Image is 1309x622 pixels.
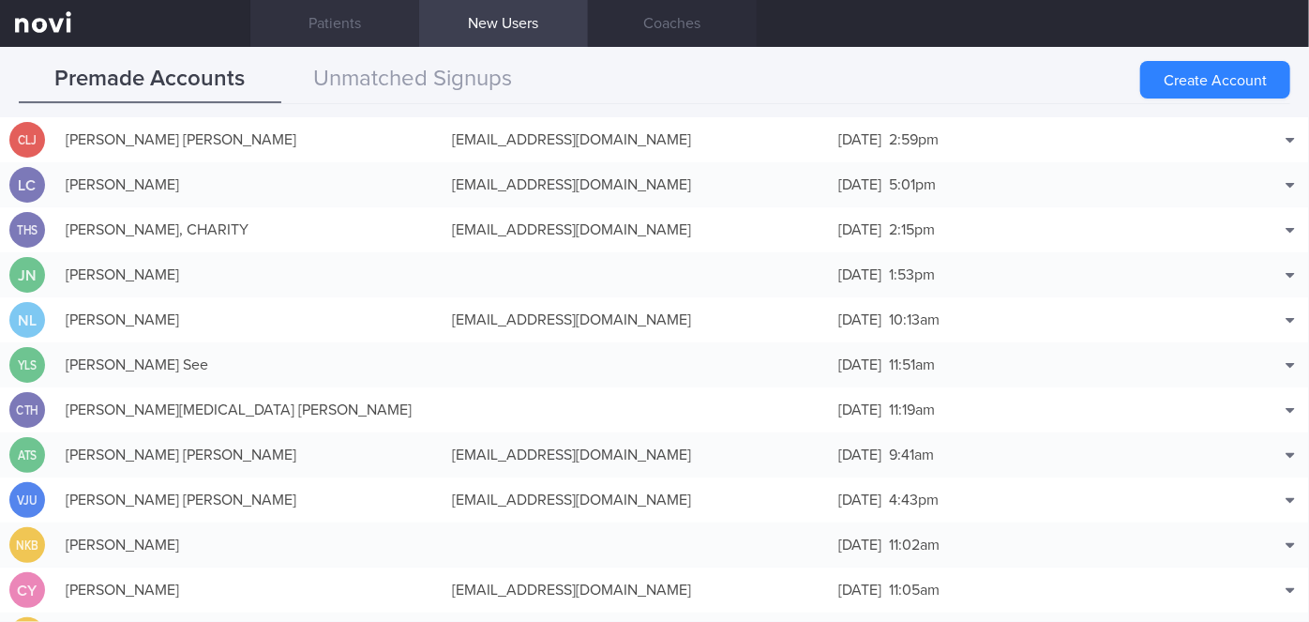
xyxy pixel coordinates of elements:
[838,402,881,417] span: [DATE]
[12,482,42,519] div: VJU
[838,177,881,192] span: [DATE]
[281,56,544,103] button: Unmatched Signups
[56,166,443,204] div: [PERSON_NAME]
[12,437,42,474] div: ATS
[838,448,881,463] span: [DATE]
[889,177,936,192] span: 5:01pm
[838,357,881,372] span: [DATE]
[443,571,829,609] div: [EMAIL_ADDRESS][DOMAIN_NAME]
[12,122,42,159] div: CLJ
[9,257,45,294] div: JN
[12,347,42,384] div: YLS
[838,132,881,147] span: [DATE]
[56,526,443,564] div: [PERSON_NAME]
[56,391,443,429] div: [PERSON_NAME][MEDICAL_DATA] [PERSON_NAME]
[12,392,42,429] div: CTH
[889,132,939,147] span: 2:59pm
[889,267,935,282] span: 1:53pm
[56,571,443,609] div: [PERSON_NAME]
[56,256,443,294] div: [PERSON_NAME]
[9,572,45,609] div: CY
[838,493,881,508] span: [DATE]
[56,481,443,519] div: [PERSON_NAME] [PERSON_NAME]
[889,402,935,417] span: 11:19am
[1140,61,1290,99] button: Create Account
[889,312,940,327] span: 10:13am
[838,583,881,598] span: [DATE]
[56,346,443,384] div: [PERSON_NAME] See
[838,312,881,327] span: [DATE]
[19,56,281,103] button: Premade Accounts
[443,301,829,339] div: [EMAIL_ADDRESS][DOMAIN_NAME]
[838,538,881,553] span: [DATE]
[838,222,881,237] span: [DATE]
[889,357,935,372] span: 11:51am
[56,211,443,249] div: [PERSON_NAME], CHARITY
[443,211,829,249] div: [EMAIL_ADDRESS][DOMAIN_NAME]
[443,481,829,519] div: [EMAIL_ADDRESS][DOMAIN_NAME]
[12,527,42,564] div: NKB
[56,301,443,339] div: [PERSON_NAME]
[9,302,45,339] div: NL
[443,166,829,204] div: [EMAIL_ADDRESS][DOMAIN_NAME]
[9,167,45,204] div: LC
[56,121,443,159] div: [PERSON_NAME] [PERSON_NAME]
[889,583,940,598] span: 11:05am
[12,212,42,249] div: THS
[443,436,829,474] div: [EMAIL_ADDRESS][DOMAIN_NAME]
[889,222,935,237] span: 2:15pm
[889,493,939,508] span: 4:43pm
[889,538,940,553] span: 11:02am
[56,436,443,474] div: [PERSON_NAME] [PERSON_NAME]
[838,267,881,282] span: [DATE]
[889,448,934,463] span: 9:41am
[443,121,829,159] div: [EMAIL_ADDRESS][DOMAIN_NAME]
